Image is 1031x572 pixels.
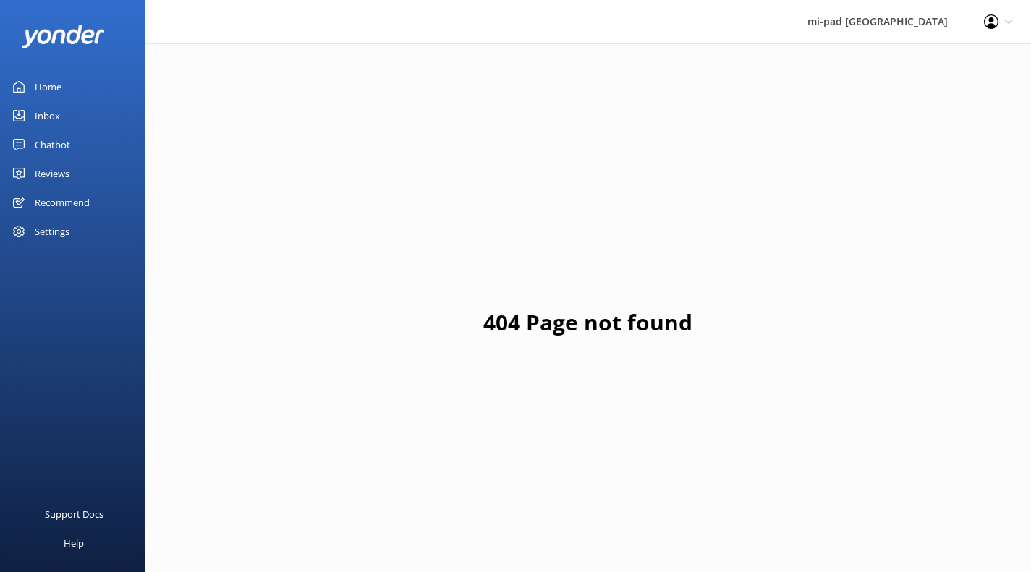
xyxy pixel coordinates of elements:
[483,305,692,340] h1: 404 Page not found
[35,101,60,130] div: Inbox
[35,130,70,159] div: Chatbot
[35,217,69,246] div: Settings
[35,72,61,101] div: Home
[35,188,90,217] div: Recommend
[22,25,105,48] img: yonder-white-logo.png
[64,529,84,558] div: Help
[45,500,103,529] div: Support Docs
[35,159,69,188] div: Reviews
